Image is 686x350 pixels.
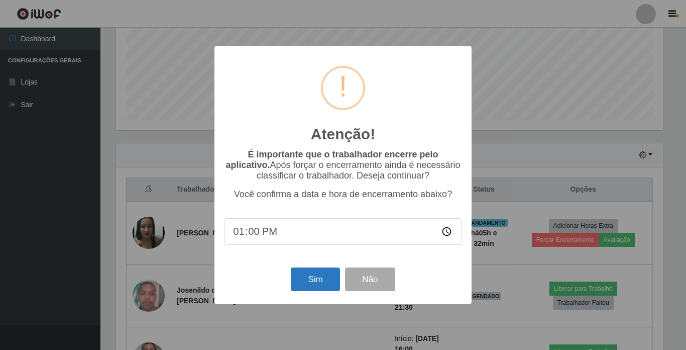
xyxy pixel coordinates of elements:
p: Após forçar o encerramento ainda é necessário classificar o trabalhador. Deseja continuar? [224,149,462,181]
b: É importante que o trabalhador encerre pelo aplicativo. [225,149,438,170]
button: Sim [291,268,339,291]
p: Você confirma a data e hora de encerramento abaixo? [224,189,462,200]
h2: Atenção! [311,125,375,143]
button: Não [345,268,395,291]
